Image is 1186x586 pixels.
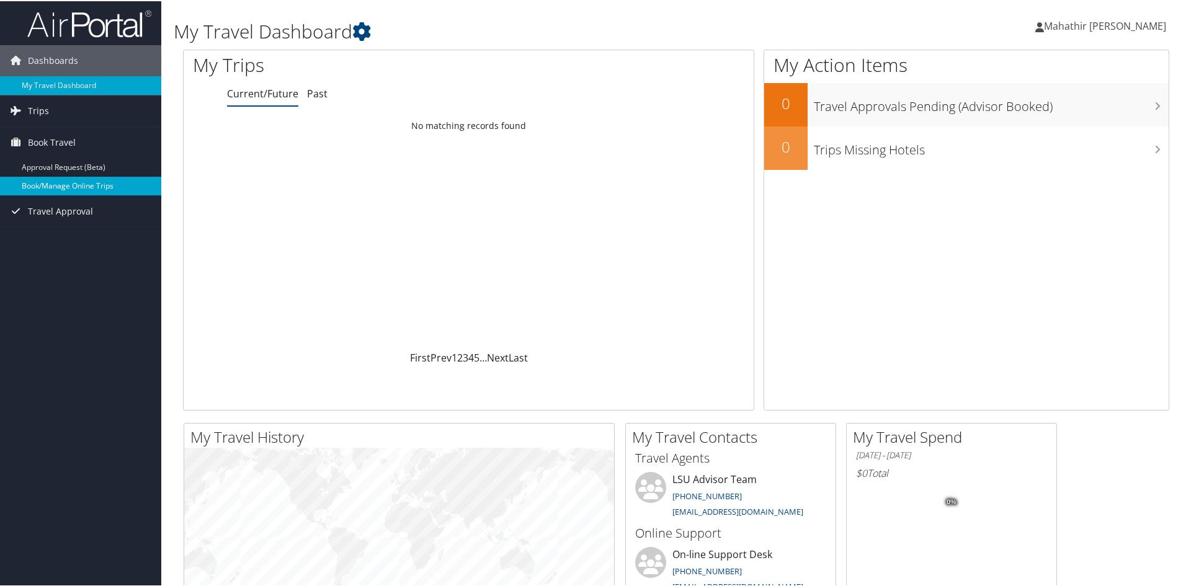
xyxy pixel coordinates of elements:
a: 2 [457,350,463,363]
a: 0Travel Approvals Pending (Advisor Booked) [764,82,1169,125]
h1: My Action Items [764,51,1169,77]
h2: My Travel Spend [853,425,1056,446]
h3: Travel Agents [635,448,826,466]
a: 4 [468,350,474,363]
span: Mahathir [PERSON_NAME] [1044,18,1166,32]
h3: Trips Missing Hotels [814,134,1169,158]
a: Next [487,350,509,363]
a: [PHONE_NUMBER] [672,489,742,500]
td: No matching records found [184,113,754,136]
h3: Travel Approvals Pending (Advisor Booked) [814,91,1169,114]
a: Mahathir [PERSON_NAME] [1035,6,1179,43]
a: Past [307,86,328,99]
a: [PHONE_NUMBER] [672,564,742,575]
a: 3 [463,350,468,363]
a: Last [509,350,528,363]
a: [EMAIL_ADDRESS][DOMAIN_NAME] [672,505,803,516]
span: Travel Approval [28,195,93,226]
h2: My Travel History [190,425,614,446]
span: … [479,350,487,363]
h6: Total [856,465,1047,479]
a: 5 [474,350,479,363]
h1: My Travel Dashboard [174,17,844,43]
h1: My Trips [193,51,507,77]
a: 0Trips Missing Hotels [764,125,1169,169]
h2: My Travel Contacts [632,425,836,446]
a: 1 [452,350,457,363]
span: Trips [28,94,49,125]
li: LSU Advisor Team [629,471,832,522]
h3: Online Support [635,523,826,541]
img: airportal-logo.png [27,8,151,37]
span: $0 [856,465,867,479]
span: Book Travel [28,126,76,157]
a: First [410,350,430,363]
tspan: 0% [947,497,956,505]
a: Current/Future [227,86,298,99]
a: Prev [430,350,452,363]
h6: [DATE] - [DATE] [856,448,1047,460]
span: Dashboards [28,44,78,75]
h2: 0 [764,92,808,113]
h2: 0 [764,135,808,156]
